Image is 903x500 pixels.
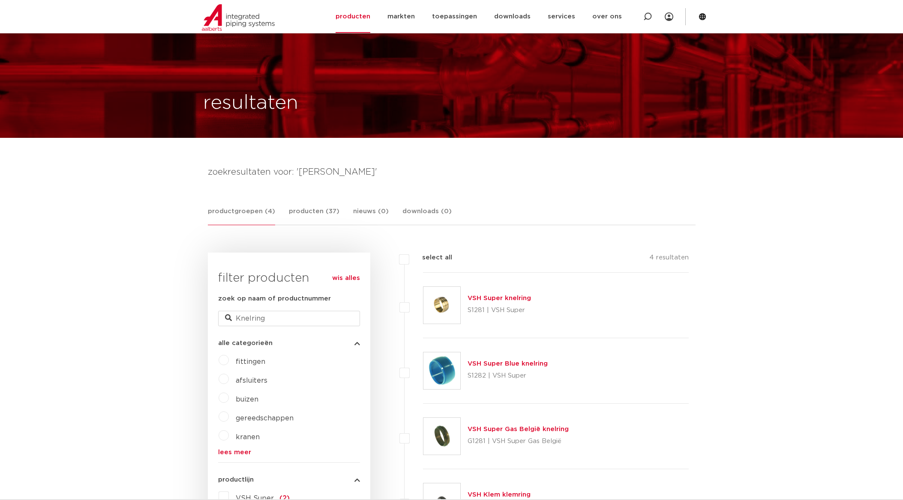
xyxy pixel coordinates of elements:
[423,287,460,324] img: Thumbnail for VSH Super knelring
[236,377,267,384] a: afsluiters
[289,206,339,225] a: producten (37)
[468,295,531,301] a: VSH Super knelring
[218,340,273,346] span: alle categorieën
[236,434,260,440] a: kranen
[208,165,696,179] h4: zoekresultaten voor: '[PERSON_NAME]'
[218,340,360,346] button: alle categorieën
[468,426,569,432] a: VSH Super Gas België knelring
[218,476,254,483] span: productlijn
[203,89,298,117] h1: resultaten
[468,304,531,317] p: S1281 | VSH Super
[649,253,689,266] p: 4 resultaten
[218,476,360,483] button: productlijn
[218,294,331,304] label: zoek op naam of productnummer
[423,352,460,389] img: Thumbnail for VSH Super Blue knelring
[208,206,275,225] a: productgroepen (4)
[402,206,452,225] a: downloads (0)
[218,270,360,287] h3: filter producten
[218,311,360,326] input: zoeken
[409,253,452,263] label: select all
[353,206,389,225] a: nieuws (0)
[468,360,548,367] a: VSH Super Blue knelring
[236,358,265,365] a: fittingen
[218,449,360,455] a: lees meer
[236,396,258,403] a: buizen
[468,435,569,448] p: G1281 | VSH Super Gas België
[468,491,531,498] a: VSH Klem klemring
[423,418,460,455] img: Thumbnail for VSH Super Gas België knelring
[332,273,360,283] a: wis alles
[236,415,294,422] a: gereedschappen
[468,369,548,383] p: S1282 | VSH Super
